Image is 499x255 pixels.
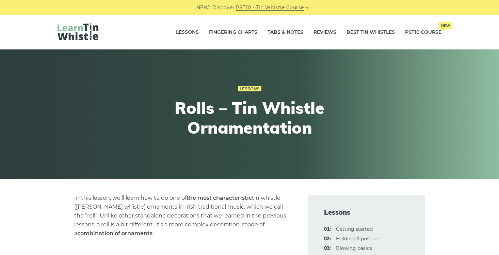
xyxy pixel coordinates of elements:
span: 01: [324,225,331,234]
p: In this lesson, we’ll learn how to do one of tin whistle ([PERSON_NAME] whistle) ornaments in Iri... [74,194,291,238]
strong: combination of ornaments [77,230,152,237]
a: 01:Getting started [336,226,373,232]
span: New [438,22,452,29]
a: 02:Holding & posture [336,236,379,242]
img: LearnTinWhistle.com [58,23,98,40]
a: Fingering Charts [209,24,257,41]
a: Best Tin Whistles [347,24,395,41]
span: 03: [324,244,331,253]
a: Tabs & Notes [268,24,303,41]
h1: Rolls – Tin Whistle Ornamentation [124,98,375,137]
a: 03:Blowing basics [336,245,372,251]
a: Lessons [238,86,261,92]
a: PST10 CourseNew [405,24,441,41]
strong: the most characteristic [187,195,252,201]
span: Lessons [324,208,408,217]
span: 02: [324,235,331,243]
a: Reviews [313,24,336,41]
a: Lessons [176,24,199,41]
